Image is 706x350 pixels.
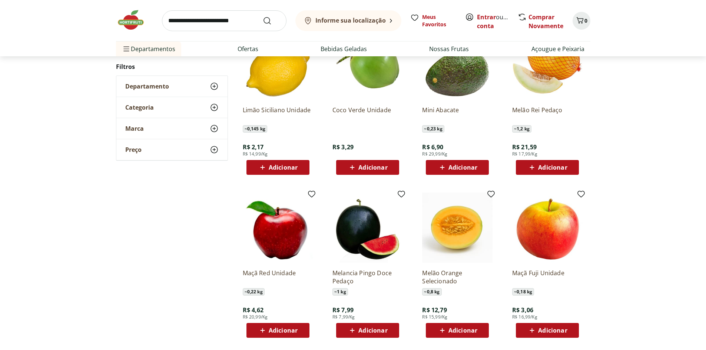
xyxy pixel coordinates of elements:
[528,13,563,30] a: Comprar Novamente
[448,164,477,170] span: Adicionar
[321,44,367,53] a: Bebidas Geladas
[125,83,169,90] span: Departamento
[448,327,477,333] span: Adicionar
[358,327,387,333] span: Adicionar
[358,164,387,170] span: Adicionar
[332,106,403,122] a: Coco Verde Unidade
[516,160,579,175] button: Adicionar
[243,288,265,296] span: ~ 0,22 kg
[516,323,579,338] button: Adicionar
[243,143,264,151] span: R$ 2,17
[122,40,175,58] span: Departamentos
[477,13,496,21] a: Entrar
[512,151,537,157] span: R$ 17,99/Kg
[410,13,456,28] a: Meus Favoritos
[512,143,537,151] span: R$ 21,59
[116,139,228,160] button: Preço
[269,327,298,333] span: Adicionar
[332,143,354,151] span: R$ 3,29
[422,143,443,151] span: R$ 6,90
[426,160,489,175] button: Adicionar
[243,314,268,320] span: R$ 20,99/Kg
[243,30,313,100] img: Limão Siciliano Unidade
[422,306,447,314] span: R$ 12,79
[243,151,268,157] span: R$ 14,99/Kg
[512,269,583,285] a: Maçã Fuji Unidade
[477,13,518,30] a: Criar conta
[122,40,131,58] button: Menu
[125,146,142,153] span: Preço
[512,288,534,296] span: ~ 0,18 kg
[125,125,144,132] span: Marca
[531,44,584,53] a: Açougue e Peixaria
[116,9,153,31] img: Hortifruti
[422,125,444,133] span: ~ 0,23 kg
[512,30,583,100] img: Melão Rei Pedaço
[315,16,386,24] b: Informe sua localização
[243,306,264,314] span: R$ 4,62
[269,164,298,170] span: Adicionar
[116,59,228,74] h2: Filtros
[429,44,469,53] a: Nossas Frutas
[426,323,489,338] button: Adicionar
[422,30,493,100] img: Mini Abacate
[246,323,309,338] button: Adicionar
[295,10,401,31] button: Informe sua localização
[336,323,399,338] button: Adicionar
[584,17,587,24] span: 0
[336,160,399,175] button: Adicionar
[477,13,510,30] span: ou
[332,288,348,296] span: ~ 1 kg
[243,193,313,263] img: Maçã Red Unidade
[512,125,531,133] span: ~ 1,2 kg
[422,106,493,122] a: Mini Abacate
[243,125,267,133] span: ~ 0,145 kg
[422,269,493,285] a: Melão Orange Selecionado
[573,12,590,30] button: Carrinho
[512,306,533,314] span: R$ 3,06
[422,151,447,157] span: R$ 29,99/Kg
[246,160,309,175] button: Adicionar
[422,13,456,28] span: Meus Favoritos
[125,104,154,111] span: Categoria
[512,314,537,320] span: R$ 16,99/Kg
[263,16,281,25] button: Submit Search
[116,118,228,139] button: Marca
[116,97,228,118] button: Categoria
[332,314,355,320] span: R$ 7,99/Kg
[422,288,441,296] span: ~ 0,8 kg
[422,193,493,263] img: Melão Orange Selecionado
[332,30,403,100] img: Coco Verde Unidade
[243,269,313,285] a: Maçã Red Unidade
[116,76,228,97] button: Departamento
[422,314,447,320] span: R$ 15,99/Kg
[243,106,313,122] a: Limão Siciliano Unidade
[512,106,583,122] a: Melão Rei Pedaço
[332,193,403,263] img: Melancia Pingo Doce Pedaço
[512,193,583,263] img: Maçã Fuji Unidade
[238,44,258,53] a: Ofertas
[332,269,403,285] a: Melancia Pingo Doce Pedaço
[332,306,354,314] span: R$ 7,99
[538,327,567,333] span: Adicionar
[538,164,567,170] span: Adicionar
[162,10,286,31] input: search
